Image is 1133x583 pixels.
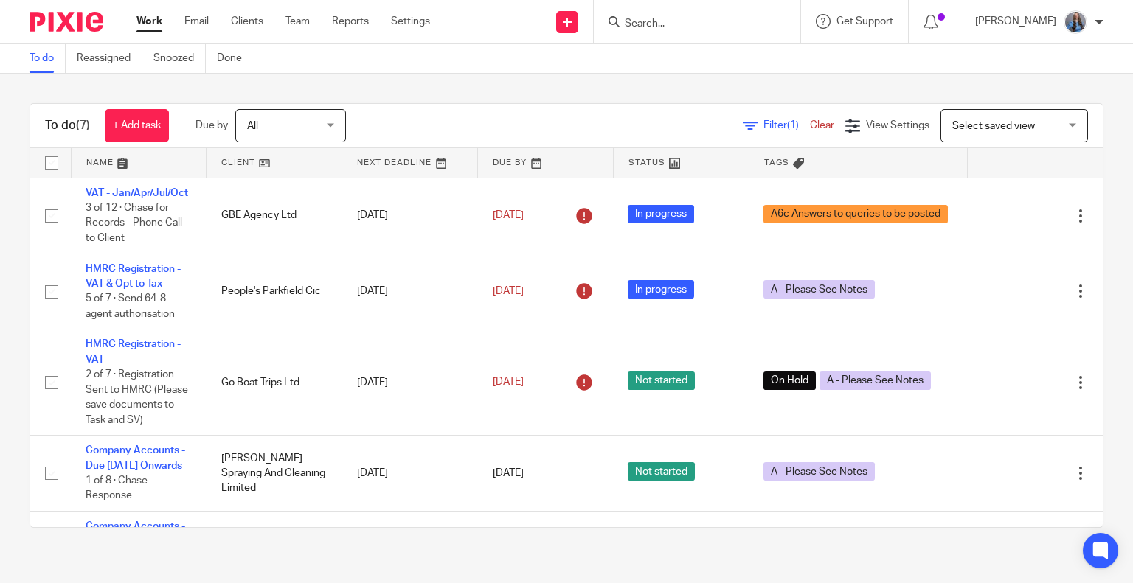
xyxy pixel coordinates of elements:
span: 1 Booked In Diary [763,527,858,545]
span: 5 of 7 · Send 64-8 agent authorisation [86,293,175,319]
p: Due by [195,118,228,133]
span: In progress [628,205,694,223]
span: A - Please See Notes [763,280,875,299]
img: Pixie [30,12,103,32]
a: Reassigned [77,44,142,73]
span: In progress [628,280,694,299]
a: VAT - Jan/Apr/Jul/Oct [86,188,188,198]
td: [DATE] [342,254,478,329]
td: [DATE] [342,329,478,436]
h1: To do [45,118,90,133]
a: Done [217,44,253,73]
span: (1) [787,120,799,130]
span: Not started [628,462,695,481]
span: 3 of 12 · Chase for Records - Phone Call to Client [86,203,182,243]
a: + Add task [105,109,169,142]
td: [DATE] [342,436,478,512]
a: To do [30,44,66,73]
span: Get Support [836,16,893,27]
span: Select saved view [952,121,1035,131]
span: (7) [76,119,90,131]
span: A - Please See Notes [763,462,875,481]
span: [DATE] [493,377,524,388]
span: A6c Answers to queries to be posted [763,205,948,223]
a: Clients [231,14,263,29]
a: Clear [810,120,834,130]
span: On Hold [763,371,816,390]
span: [DATE] [493,286,524,296]
img: Amanda-scaled.jpg [1064,10,1087,34]
td: Go Boat Trips Ltd [207,329,342,436]
td: [PERSON_NAME] Spraying And Cleaning Limited [207,436,342,512]
span: 2 of 7 · Registration Sent to HMRC (Please save documents to Task and SV) [86,369,188,425]
a: Email [184,14,209,29]
span: [DATE] [493,210,524,220]
a: Company Accounts - Due [DATE] Onwards [86,521,185,546]
a: Team [285,14,310,29]
span: View Settings [866,120,929,130]
td: GBE Agency Ltd [207,178,342,254]
span: Not started [628,371,695,390]
a: Work [136,14,162,29]
a: HMRC Registration - VAT & Opt to Tax [86,264,181,289]
td: [DATE] [342,178,478,254]
a: Snoozed [153,44,206,73]
span: Filter [763,120,810,130]
p: [PERSON_NAME] [975,14,1056,29]
span: A - Please See Notes [820,371,931,390]
input: Search [623,18,756,31]
a: Reports [332,14,369,29]
a: HMRC Registration - VAT [86,339,181,364]
span: [DATE] [493,468,524,478]
span: Tags [764,158,789,167]
span: 1 of 8 · Chase Response [86,475,148,501]
a: Settings [391,14,430,29]
a: Company Accounts - Due [DATE] Onwards [86,445,185,470]
td: People's Parkfield Cic [207,254,342,329]
span: All [247,121,258,131]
